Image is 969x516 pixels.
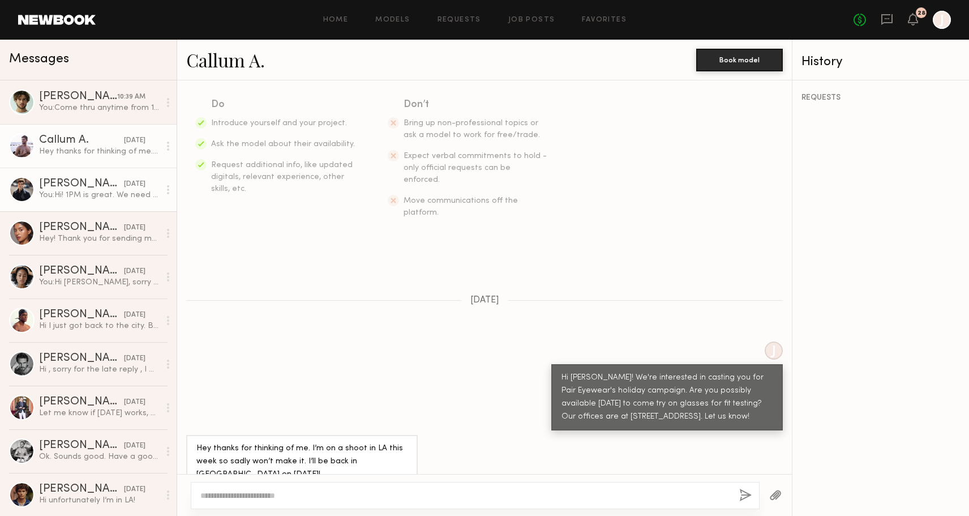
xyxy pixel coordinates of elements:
[117,92,145,103] div: 10:39 AM
[186,48,265,72] a: Callum A.
[404,97,548,113] div: Don’t
[39,222,124,233] div: [PERSON_NAME]
[470,296,499,305] span: [DATE]
[196,442,408,481] div: Hey thanks for thinking of me. I’m on a shoot in LA this week so sadly won’t make it. I’ll be bac...
[404,197,518,216] span: Move communications off the platform.
[39,103,160,113] div: You: Come thru anytime from 12-3!
[124,441,145,451] div: [DATE]
[323,16,349,24] a: Home
[39,353,124,364] div: [PERSON_NAME]
[39,266,124,277] div: [PERSON_NAME]
[404,120,540,139] span: Bring up non-professional topics or ask a model to work for free/trade.
[39,484,124,495] div: [PERSON_NAME]
[404,152,547,184] span: Expect verbal commitments to hold - only official requests can be enforced.
[39,190,160,201] div: You: Hi! 1PM is great. We need to ensure the glasses fit before booking. If casted, the shoot is ...
[124,310,145,321] div: [DATE]
[39,364,160,375] div: Hi , sorry for the late reply , I wasn’t active on the app . I’m currently in [GEOGRAPHIC_DATA]. ...
[124,397,145,408] div: [DATE]
[211,120,347,127] span: Introduce yourself and your project.
[375,16,410,24] a: Models
[124,223,145,233] div: [DATE]
[39,178,124,190] div: [PERSON_NAME]
[39,277,160,288] div: You: Hi [PERSON_NAME], sorry about that! We've pushed the shoot- will reach out about the next on...
[39,91,117,103] div: [PERSON_NAME]
[39,451,160,462] div: Ok. Sounds good. Have a good one! I am actually shooting in [GEOGRAPHIC_DATA] [DATE] as well. Tha...
[801,94,960,102] div: REQUESTS
[211,140,355,148] span: Ask the model about their availability.
[582,16,627,24] a: Favorites
[124,135,145,146] div: [DATE]
[39,495,160,506] div: Hi unfortunately I’m in LA!
[124,484,145,495] div: [DATE]
[39,146,160,157] div: Hey thanks for thinking of me. I’m on a shoot in LA this week so sadly won’t make it. I’ll be bac...
[696,54,783,64] a: Book model
[124,179,145,190] div: [DATE]
[933,11,951,29] a: J
[508,16,555,24] a: Job Posts
[39,309,124,321] div: [PERSON_NAME]
[124,266,145,277] div: [DATE]
[39,321,160,331] div: Hi I just got back to the city. But if you have another casting date let me know!
[9,53,69,66] span: Messages
[124,353,145,364] div: [DATE]
[696,49,783,71] button: Book model
[39,135,124,146] div: Callum A.
[561,372,773,424] div: Hi [PERSON_NAME]! We're interested in casting you for Pair Eyewear's holiday campaign. Are you po...
[438,16,481,24] a: Requests
[39,408,160,419] div: Let me know if [DATE] works, anytime! No chages I promise :)
[39,233,160,244] div: Hey! Thank you for sending me the call sheet! So excited, see you [DATE] :)
[211,161,353,193] span: Request additional info, like updated digitals, relevant experience, other skills, etc.
[801,56,960,69] div: History
[39,440,124,451] div: [PERSON_NAME]
[917,10,925,16] div: 28
[211,97,356,113] div: Do
[39,396,124,408] div: [PERSON_NAME]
